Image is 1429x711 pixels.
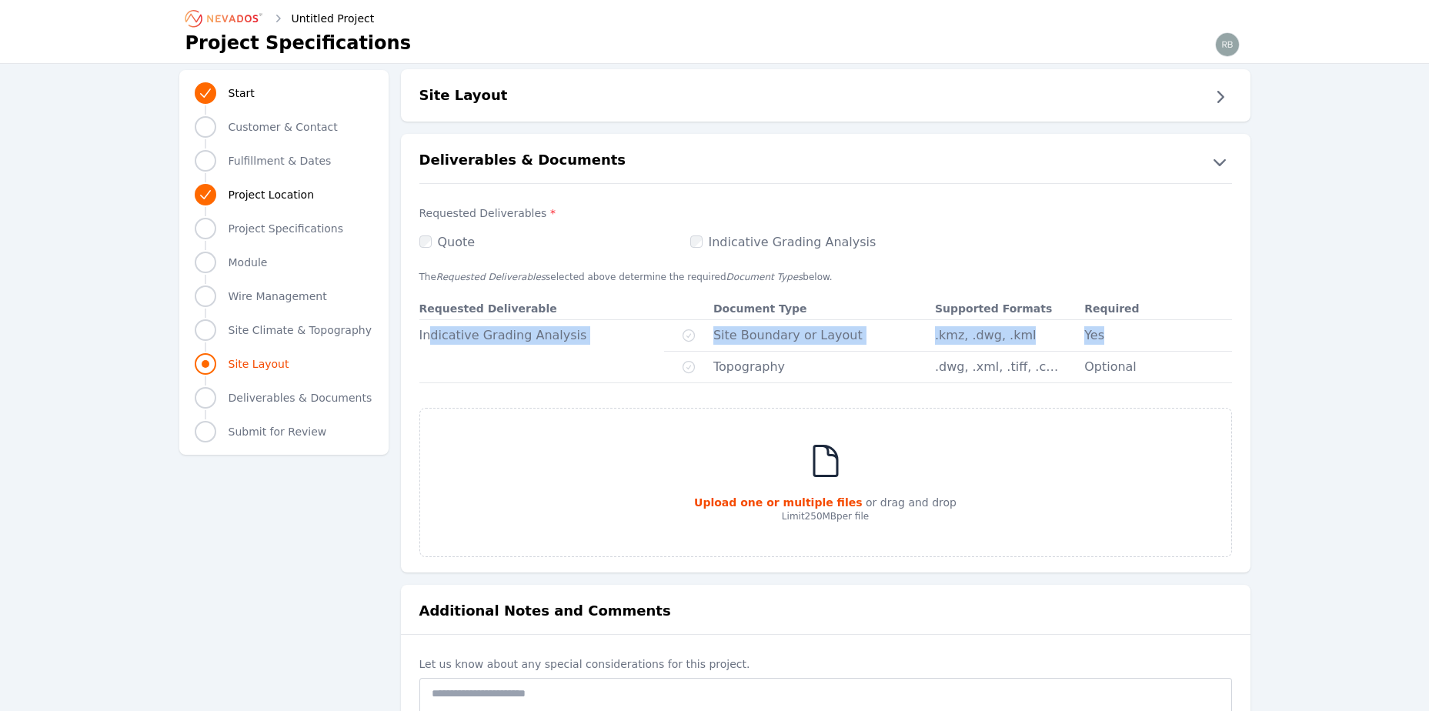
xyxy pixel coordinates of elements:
[1215,32,1240,57] img: rbeato@nexamp.com
[419,85,508,109] h2: Site Layout
[229,119,338,135] span: Customer & Contact
[229,85,255,101] span: Start
[401,85,1250,109] button: Site Layout
[726,272,803,282] em: Document Types
[713,298,935,320] th: Document Type
[1084,352,1231,383] td: Optional
[229,153,332,169] span: Fulfillment & Dates
[713,352,935,382] td: Topography
[401,149,1250,174] button: Deliverables & Documents
[270,11,375,26] div: Untitled Project
[419,235,432,248] input: Quote
[935,352,1084,383] td: .dwg, .xml, .tiff, .csv, .xyz, .laz
[419,272,833,282] span: The selected above determine the required below.
[419,600,671,622] h2: Additional Notes and Comments
[419,235,476,249] label: Quote
[185,31,411,55] h1: Project Specifications
[694,510,957,522] p: Limit 250MB per file
[935,320,1084,352] td: .kmz, .dwg, .kml
[690,235,876,249] label: Indicative Grading Analysis
[195,79,373,446] nav: Progress
[229,390,372,406] span: Deliverables & Documents
[229,289,327,304] span: Wire Management
[229,221,344,236] span: Project Specifications
[229,255,268,270] span: Module
[229,424,327,439] span: Submit for Review
[694,495,957,510] p: or drag and drop
[419,408,1232,557] div: Upload one or multiple files or drag and dropLimit250MBper file
[229,322,372,338] span: Site Climate & Topography
[419,149,626,174] h2: Deliverables & Documents
[935,298,1084,320] th: Supported Formats
[713,320,935,351] td: Site Boundary or Layout
[229,187,315,202] span: Project Location
[185,6,375,31] nav: Breadcrumb
[419,298,665,320] th: Requested Deliverable
[1084,320,1231,352] td: Yes
[694,496,863,509] strong: Upload one or multiple files
[229,356,289,372] span: Site Layout
[419,320,665,383] td: Indicative Grading Analysis
[419,656,1232,672] label: Let us know about any special considerations for this project.
[419,205,1232,221] label: Requested Deliverables
[436,272,546,282] em: Requested Deliverables
[690,235,703,248] input: Indicative Grading Analysis
[1084,298,1231,320] th: Required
